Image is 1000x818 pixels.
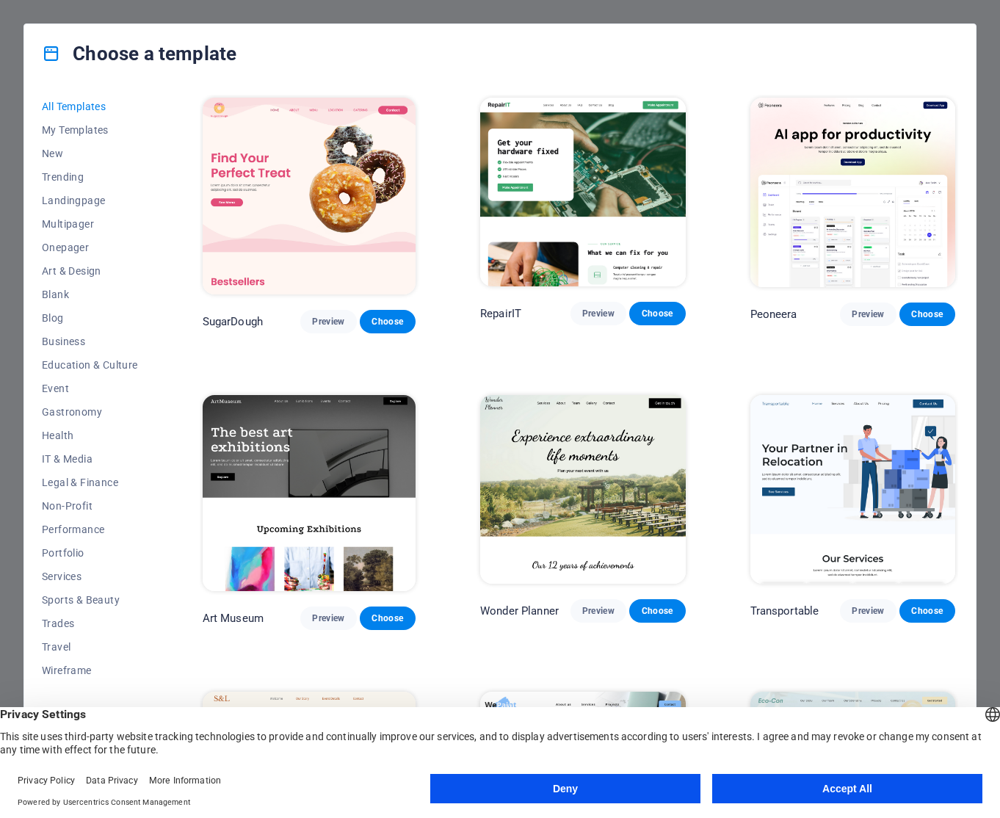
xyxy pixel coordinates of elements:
[42,142,138,165] button: New
[42,189,138,212] button: Landingpage
[42,541,138,565] button: Portfolio
[42,259,138,283] button: Art & Design
[42,124,138,136] span: My Templates
[42,477,138,488] span: Legal & Finance
[203,395,416,592] img: Art Museum
[42,618,138,629] span: Trades
[42,453,138,465] span: IT & Media
[750,98,956,287] img: Peoneera
[300,310,356,333] button: Preview
[641,308,673,319] span: Choose
[42,494,138,518] button: Non-Profit
[42,359,138,371] span: Education & Culture
[42,588,138,612] button: Sports & Beauty
[42,195,138,206] span: Landingpage
[42,218,138,230] span: Multipager
[42,289,138,300] span: Blank
[203,314,263,329] p: SugarDough
[42,665,138,676] span: Wireframe
[360,607,416,630] button: Choose
[300,607,356,630] button: Preview
[42,547,138,559] span: Portfolio
[42,42,236,65] h4: Choose a template
[750,604,819,618] p: Transportable
[911,308,943,320] span: Choose
[852,605,884,617] span: Preview
[42,659,138,682] button: Wireframe
[42,212,138,236] button: Multipager
[42,635,138,659] button: Travel
[899,303,955,326] button: Choose
[42,336,138,347] span: Business
[629,599,685,623] button: Choose
[840,599,896,623] button: Preview
[42,383,138,394] span: Event
[42,353,138,377] button: Education & Culture
[570,302,626,325] button: Preview
[641,605,673,617] span: Choose
[42,471,138,494] button: Legal & Finance
[42,171,138,183] span: Trending
[42,265,138,277] span: Art & Design
[480,306,521,321] p: RepairIT
[480,604,559,618] p: Wonder Planner
[899,599,955,623] button: Choose
[360,310,416,333] button: Choose
[911,605,943,617] span: Choose
[42,524,138,535] span: Performance
[42,101,138,112] span: All Templates
[372,316,404,327] span: Choose
[42,500,138,512] span: Non-Profit
[42,377,138,400] button: Event
[42,518,138,541] button: Performance
[312,612,344,624] span: Preview
[42,95,138,118] button: All Templates
[372,612,404,624] span: Choose
[629,302,685,325] button: Choose
[42,565,138,588] button: Services
[42,400,138,424] button: Gastronomy
[582,308,615,319] span: Preview
[42,283,138,306] button: Blank
[42,165,138,189] button: Trending
[582,605,615,617] span: Preview
[750,307,797,322] p: Peoneera
[750,395,956,584] img: Transportable
[42,430,138,441] span: Health
[852,308,884,320] span: Preview
[42,236,138,259] button: Onepager
[42,424,138,447] button: Health
[42,594,138,606] span: Sports & Beauty
[570,599,626,623] button: Preview
[42,447,138,471] button: IT & Media
[42,330,138,353] button: Business
[42,118,138,142] button: My Templates
[312,316,344,327] span: Preview
[203,98,416,294] img: SugarDough
[480,395,685,584] img: Wonder Planner
[480,98,685,286] img: RepairIT
[840,303,896,326] button: Preview
[42,312,138,324] span: Blog
[42,148,138,159] span: New
[42,571,138,582] span: Services
[42,306,138,330] button: Blog
[42,406,138,418] span: Gastronomy
[42,242,138,253] span: Onepager
[42,612,138,635] button: Trades
[42,641,138,653] span: Travel
[203,611,264,626] p: Art Museum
